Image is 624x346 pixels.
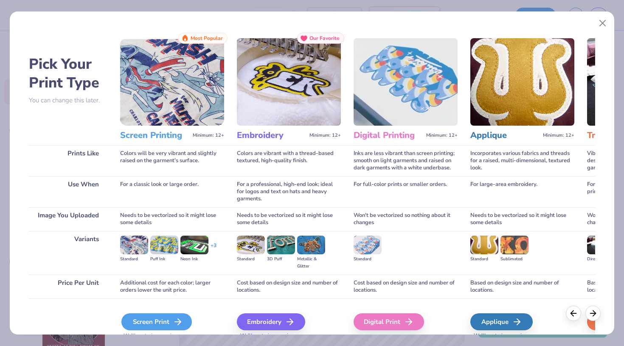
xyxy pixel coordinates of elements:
span: Minimum: 12+ [426,132,458,138]
img: Puff Ink [150,236,178,254]
div: Inks are less vibrant than screen printing; smooth on light garments and raised on dark garments ... [354,145,458,176]
div: Sublimated [500,256,528,263]
div: Image You Uploaded [29,207,107,231]
div: Standard [120,256,148,263]
span: Most Popular [191,35,223,41]
img: Sublimated [500,236,528,254]
div: For a professional, high-end look; ideal for logos and text on hats and heavy garments. [237,176,341,207]
h3: Applique [470,130,540,141]
div: Price Per Unit [29,275,107,298]
div: Direct-to-film [587,256,615,263]
h3: Digital Printing [354,130,423,141]
div: For full-color prints or smaller orders. [354,176,458,207]
div: Based on design size and number of locations. [470,275,574,298]
div: Colors are vibrant with a thread-based textured, high-quality finish. [237,145,341,176]
span: Our Favorite [309,35,340,41]
img: Embroidery [237,38,341,126]
img: Standard [470,236,498,254]
img: Direct-to-film [587,236,615,254]
img: Standard [354,236,382,254]
div: Standard [354,256,382,263]
img: Metallic & Glitter [297,236,325,254]
div: Puff Ink [150,256,178,263]
p: You can change this later. [29,97,107,104]
img: Digital Printing [354,38,458,126]
span: We'll vectorize your image. [237,332,341,339]
span: Minimum: 12+ [193,132,224,138]
div: For large-area embroidery. [470,176,574,207]
div: Won't be vectorized so nothing about it changes [354,207,458,231]
div: Incorporates various fabrics and threads for a raised, multi-dimensional, textured look. [470,145,574,176]
img: Neon Ink [180,236,208,254]
button: Close [595,15,611,31]
div: Needs to be vectorized so it might lose some details [237,207,341,231]
div: Cost based on design size and number of locations. [237,275,341,298]
span: Minimum: 12+ [543,132,574,138]
img: Standard [120,236,148,254]
span: Minimum: 12+ [309,132,341,138]
h3: Embroidery [237,130,306,141]
h3: Screen Printing [120,130,189,141]
div: + 3 [211,242,216,256]
div: Variants [29,231,107,275]
div: Embroidery [237,313,305,330]
div: Colors will be very vibrant and slightly raised on the garment's surface. [120,145,224,176]
div: Applique [470,313,533,330]
h2: Pick Your Print Type [29,55,107,92]
div: Needs to be vectorized so it might lose some details [120,207,224,231]
div: Needs to be vectorized so it might lose some details [470,207,574,231]
img: 3D Puff [267,236,295,254]
span: We'll vectorize your image. [470,332,574,339]
img: Standard [237,236,265,254]
div: Cost based on design size and number of locations. [354,275,458,298]
div: Digital Print [354,313,424,330]
div: Use When [29,176,107,207]
div: Additional cost for each color; larger orders lower the unit price. [120,275,224,298]
div: Screen Print [121,313,192,330]
div: For a classic look or large order. [120,176,224,207]
img: Applique [470,38,574,126]
img: Screen Printing [120,38,224,126]
span: We'll vectorize your image. [120,332,224,339]
div: Prints Like [29,145,107,176]
div: Standard [470,256,498,263]
div: Neon Ink [180,256,208,263]
div: Standard [237,256,265,263]
div: 3D Puff [267,256,295,263]
div: Metallic & Glitter [297,256,325,270]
